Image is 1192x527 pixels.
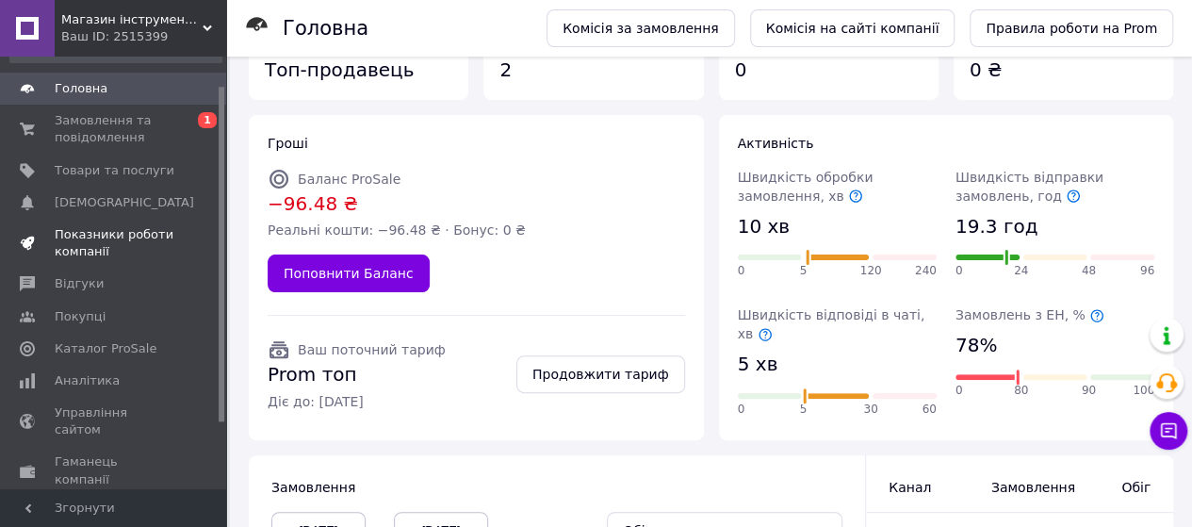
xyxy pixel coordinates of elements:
span: Замовлення [991,478,1056,497]
a: Комісія за замовлення [547,9,735,47]
a: Комісія на сайті компанії [750,9,955,47]
a: Поповнити Баланс [268,255,430,292]
span: Канал [889,480,931,495]
h1: Головна [283,17,368,40]
span: Швидкість відправки замовлень, год [955,170,1103,204]
span: Обіг [1093,478,1151,497]
span: Діє до: [DATE] [268,392,446,411]
span: 96 [1140,263,1154,279]
span: Гроші [268,136,308,151]
a: Правила роботи на Prom [970,9,1173,47]
span: Головна [55,80,107,97]
span: 60 [922,402,936,418]
span: 1 [198,112,217,128]
span: Швидкість обробки замовлення, хв [738,170,874,204]
span: 0 [955,263,963,279]
span: Замовлень з ЕН, % [955,307,1104,322]
span: 10 хв [738,213,790,240]
span: 0 [955,383,963,399]
a: Продовжити тариф [516,355,685,393]
span: 90 [1082,383,1096,399]
span: 5 [799,402,807,418]
span: Prom топ [268,361,446,388]
span: 0 [738,263,745,279]
span: Гаманець компанії [55,453,174,487]
span: −96.48 ₴ [268,190,526,218]
span: 240 [915,263,937,279]
span: Ваш поточний тариф [298,342,446,357]
span: Каталог ProSale [55,340,156,357]
span: Показники роботи компанії [55,226,174,260]
span: Покупці [55,308,106,325]
span: 80 [1014,383,1028,399]
span: 24 [1014,263,1028,279]
button: Чат з покупцем [1150,412,1187,450]
span: Реальні кошти: −96.48 ₴ · Бонус: 0 ₴ [268,221,526,239]
span: 120 [860,263,882,279]
span: Магазин інструментів "Lew-74" [61,11,203,28]
span: Швидкість відповіді в чаті, хв [738,307,925,341]
span: Товари та послуги [55,162,174,179]
span: Замовлення [271,480,355,495]
span: Активність [738,136,814,151]
span: 5 [799,263,807,279]
span: [DEMOGRAPHIC_DATA] [55,194,194,211]
span: 78% [955,332,997,359]
span: 0 [738,402,745,418]
span: Баланс ProSale [298,172,400,187]
span: Замовлення та повідомлення [55,112,174,146]
span: Аналітика [55,372,120,389]
span: 100 [1133,383,1154,399]
span: 30 [863,402,877,418]
span: Управління сайтом [55,404,174,438]
span: 48 [1082,263,1096,279]
span: 19.3 год [955,213,1037,240]
span: Відгуки [55,275,104,292]
span: 5 хв [738,351,778,378]
div: Ваш ID: 2515399 [61,28,226,45]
